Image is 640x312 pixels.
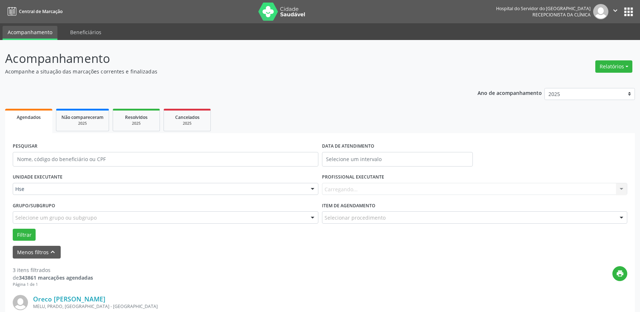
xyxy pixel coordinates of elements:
button: apps [622,5,635,18]
div: 2025 [169,121,205,126]
label: Grupo/Subgrupo [13,200,55,211]
button: Menos filtroskeyboard_arrow_up [13,246,61,259]
div: de [13,274,93,281]
img: img [593,4,608,19]
span: Agendados [17,114,41,120]
label: Item de agendamento [322,200,375,211]
span: Cancelados [175,114,200,120]
div: Página 1 de 1 [13,281,93,288]
span: Não compareceram [61,114,104,120]
input: Nome, código do beneficiário ou CPF [13,152,318,167]
span: Hse [15,185,303,193]
div: MELU, PRADO, [GEOGRAPHIC_DATA] - [GEOGRAPHIC_DATA] [33,303,518,309]
a: Central de Marcação [5,5,63,17]
div: 2025 [118,121,154,126]
p: Ano de acompanhamento [478,88,542,97]
label: UNIDADE EXECUTANTE [13,172,63,183]
p: Acompanhe a situação das marcações correntes e finalizadas [5,68,446,75]
span: Resolvidos [125,114,148,120]
label: PESQUISAR [13,141,37,152]
button: print [612,266,627,281]
strong: 343861 marcações agendadas [19,274,93,281]
span: Selecione um grupo ou subgrupo [15,214,97,221]
span: Central de Marcação [19,8,63,15]
input: Selecione um intervalo [322,152,473,167]
button: Relatórios [595,60,632,73]
button: Filtrar [13,229,36,241]
span: Recepcionista da clínica [532,12,591,18]
img: img [13,295,28,310]
i: keyboard_arrow_up [49,248,57,256]
div: 2025 [61,121,104,126]
div: Hospital do Servidor do [GEOGRAPHIC_DATA] [496,5,591,12]
div: 3 itens filtrados [13,266,93,274]
i:  [611,7,619,15]
label: DATA DE ATENDIMENTO [322,141,374,152]
i: print [616,269,624,277]
a: Beneficiários [65,26,106,39]
span: Selecionar procedimento [325,214,386,221]
a: Acompanhamento [3,26,57,40]
button:  [608,4,622,19]
p: Acompanhamento [5,49,446,68]
a: Oreco [PERSON_NAME] [33,295,105,303]
label: PROFISSIONAL EXECUTANTE [322,172,384,183]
